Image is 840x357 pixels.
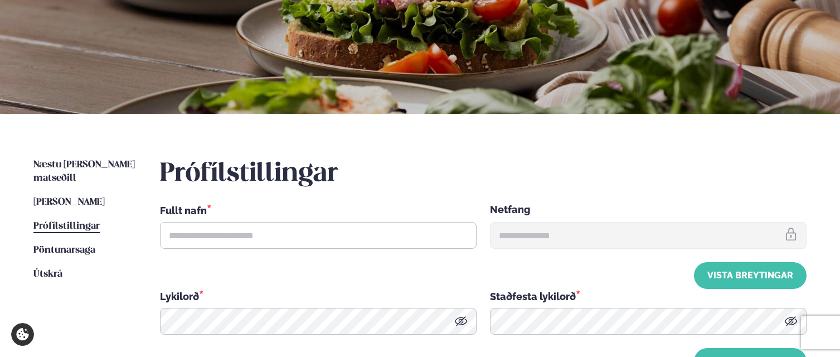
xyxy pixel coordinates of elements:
a: Cookie settings [11,323,34,346]
span: Pöntunarsaga [33,245,95,255]
div: Staðfesta lykilorð [490,289,807,303]
span: Næstu [PERSON_NAME] matseðill [33,160,135,183]
span: [PERSON_NAME] [33,197,105,207]
a: Pöntunarsaga [33,244,95,257]
h2: Prófílstillingar [160,158,807,190]
div: Netfang [490,203,807,218]
div: Lykilorð [160,289,477,303]
a: Næstu [PERSON_NAME] matseðill [33,158,138,185]
a: Prófílstillingar [33,220,100,233]
button: Vista breytingar [694,262,807,289]
span: Prófílstillingar [33,221,100,231]
span: Útskrá [33,269,62,279]
div: Fullt nafn [160,203,477,218]
a: Útskrá [33,268,62,281]
a: [PERSON_NAME] [33,196,105,209]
